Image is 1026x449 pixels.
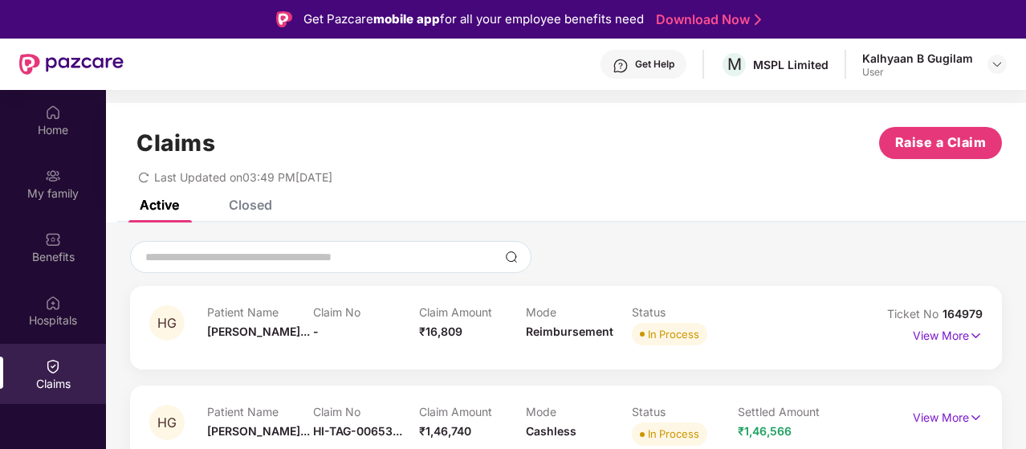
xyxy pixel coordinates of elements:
[419,325,462,338] span: ₹16,809
[313,424,402,438] span: HI-TAG-00653...
[313,305,419,319] p: Claim No
[656,11,756,28] a: Download Now
[207,405,313,418] p: Patient Name
[313,325,319,338] span: -
[635,58,674,71] div: Get Help
[303,10,644,29] div: Get Pazcare for all your employee benefits need
[140,197,179,213] div: Active
[136,129,215,157] h1: Claims
[207,325,310,338] span: [PERSON_NAME]...
[419,305,525,319] p: Claim Amount
[45,104,61,120] img: svg+xml;base64,PHN2ZyBpZD0iSG9tZSIgeG1sbnM9Imh0dHA6Ly93d3cudzMub3JnLzIwMDAvc3ZnIiB3aWR0aD0iMjAiIG...
[943,307,983,320] span: 164979
[632,405,738,418] p: Status
[505,251,518,263] img: svg+xml;base64,PHN2ZyBpZD0iU2VhcmNoLTMyeDMyIiB4bWxucz0iaHR0cDovL3d3dy53My5vcmcvMjAwMC9zdmciIHdpZH...
[45,168,61,184] img: svg+xml;base64,PHN2ZyB3aWR0aD0iMjAiIGhlaWdodD0iMjAiIHZpZXdCb3g9IjAgMCAyMCAyMCIgZmlsbD0ibm9uZSIgeG...
[45,358,61,374] img: svg+xml;base64,PHN2ZyBpZD0iQ2xhaW0iIHhtbG5zPSJodHRwOi8vd3d3LnczLm9yZy8yMDAwL3N2ZyIgd2lkdGg9IjIwIi...
[738,424,792,438] span: ₹1,46,566
[969,409,983,427] img: svg+xml;base64,PHN2ZyB4bWxucz0iaHR0cDovL3d3dy53My5vcmcvMjAwMC9zdmciIHdpZHRoPSIxNyIgaGVpZ2h0PSIxNy...
[526,405,632,418] p: Mode
[879,127,1002,159] button: Raise a Claim
[45,295,61,311] img: svg+xml;base64,PHN2ZyBpZD0iSG9zcGl0YWxzIiB4bWxucz0iaHR0cDovL3d3dy53My5vcmcvMjAwMC9zdmciIHdpZHRoPS...
[157,416,177,430] span: HG
[19,54,124,75] img: New Pazcare Logo
[207,424,310,438] span: [PERSON_NAME]...
[632,305,738,319] p: Status
[373,11,440,27] strong: mobile app
[738,405,844,418] p: Settled Amount
[526,305,632,319] p: Mode
[913,323,983,345] p: View More
[887,307,943,320] span: Ticket No
[419,405,525,418] p: Claim Amount
[613,58,629,74] img: svg+xml;base64,PHN2ZyBpZD0iSGVscC0zMngzMiIgeG1sbnM9Imh0dHA6Ly93d3cudzMub3JnLzIwMDAvc3ZnIiB3aWR0aD...
[753,57,829,72] div: MSPL Limited
[755,11,761,28] img: Stroke
[895,133,987,153] span: Raise a Claim
[229,197,272,213] div: Closed
[276,11,292,27] img: Logo
[727,55,742,74] span: M
[313,405,419,418] p: Claim No
[526,325,613,338] span: Reimbursement
[648,326,699,342] div: In Process
[526,424,576,438] span: Cashless
[991,58,1004,71] img: svg+xml;base64,PHN2ZyBpZD0iRHJvcGRvd24tMzJ4MzIiIHhtbG5zPSJodHRwOi8vd3d3LnczLm9yZy8yMDAwL3N2ZyIgd2...
[648,426,699,442] div: In Process
[207,305,313,319] p: Patient Name
[862,66,973,79] div: User
[138,170,149,184] span: redo
[969,327,983,345] img: svg+xml;base64,PHN2ZyB4bWxucz0iaHR0cDovL3d3dy53My5vcmcvMjAwMC9zdmciIHdpZHRoPSIxNyIgaGVpZ2h0PSIxNy...
[154,170,332,184] span: Last Updated on 03:49 PM[DATE]
[419,424,471,438] span: ₹1,46,740
[862,51,973,66] div: Kalhyaan B Gugilam
[913,405,983,427] p: View More
[45,231,61,247] img: svg+xml;base64,PHN2ZyBpZD0iQmVuZWZpdHMiIHhtbG5zPSJodHRwOi8vd3d3LnczLm9yZy8yMDAwL3N2ZyIgd2lkdGg9Ij...
[157,316,177,330] span: HG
